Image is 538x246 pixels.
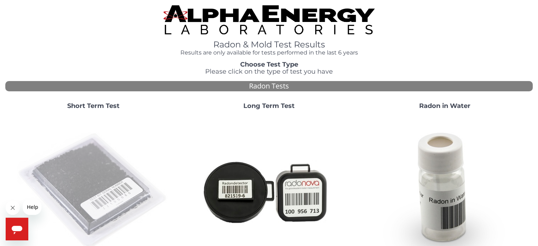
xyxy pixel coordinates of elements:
[23,199,41,215] iframe: Message from company
[67,102,120,110] strong: Short Term Test
[240,61,298,68] strong: Choose Test Type
[419,102,470,110] strong: Radon in Water
[163,50,374,56] h4: Results are only available for tests performed in the last 6 years
[243,102,295,110] strong: Long Term Test
[163,5,374,34] img: TightCrop.jpg
[6,218,28,240] iframe: Button to launch messaging window
[6,201,20,215] iframe: Close message
[163,40,374,49] h1: Radon & Mold Test Results
[205,68,333,75] span: Please click on the type of test you have
[5,81,533,91] div: Radon Tests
